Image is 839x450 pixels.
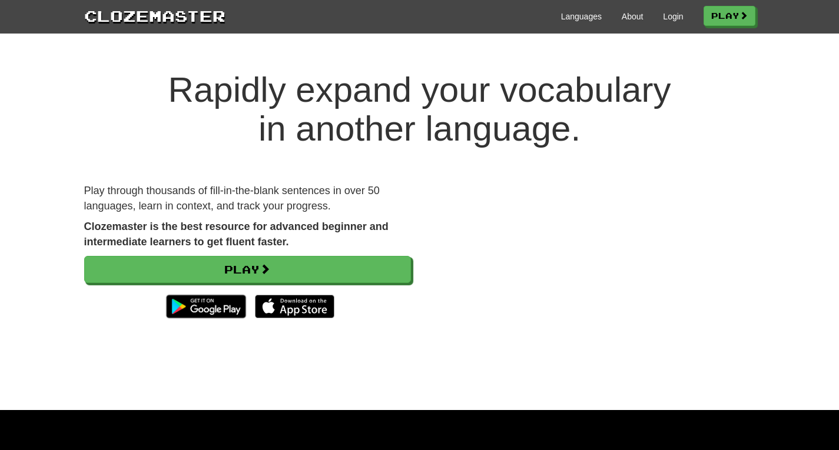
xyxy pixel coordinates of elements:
a: Clozemaster [84,5,225,26]
p: Play through thousands of fill-in-the-blank sentences in over 50 languages, learn in context, and... [84,184,411,214]
strong: Clozemaster is the best resource for advanced beginner and intermediate learners to get fluent fa... [84,221,389,248]
img: Get it on Google Play [160,289,251,324]
a: Play [84,256,411,283]
a: Login [663,11,683,22]
a: Languages [561,11,602,22]
a: About [622,11,644,22]
a: Play [704,6,755,26]
img: Download_on_the_App_Store_Badge_US-UK_135x40-25178aeef6eb6b83b96f5f2d004eda3bffbb37122de64afbaef7... [255,295,334,318]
